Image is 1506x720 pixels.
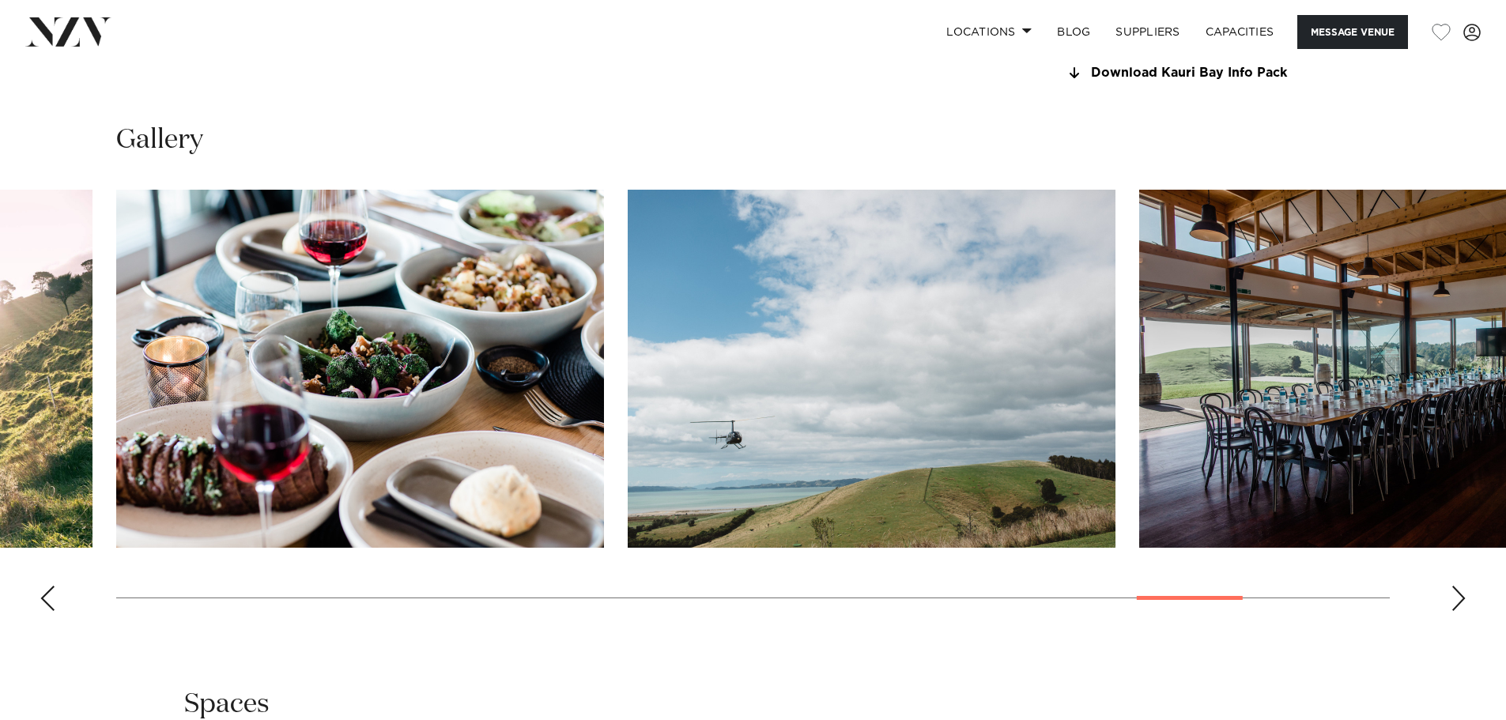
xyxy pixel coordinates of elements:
a: BLOG [1044,15,1103,49]
a: Capacities [1193,15,1287,49]
swiper-slide: 26 / 30 [628,190,1115,548]
img: nzv-logo.png [25,17,111,46]
a: Locations [934,15,1044,49]
a: SUPPLIERS [1103,15,1192,49]
h2: Gallery [116,123,203,158]
a: Download Kauri Bay Info Pack [1065,66,1323,81]
button: Message Venue [1297,15,1408,49]
swiper-slide: 25 / 30 [116,190,604,548]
